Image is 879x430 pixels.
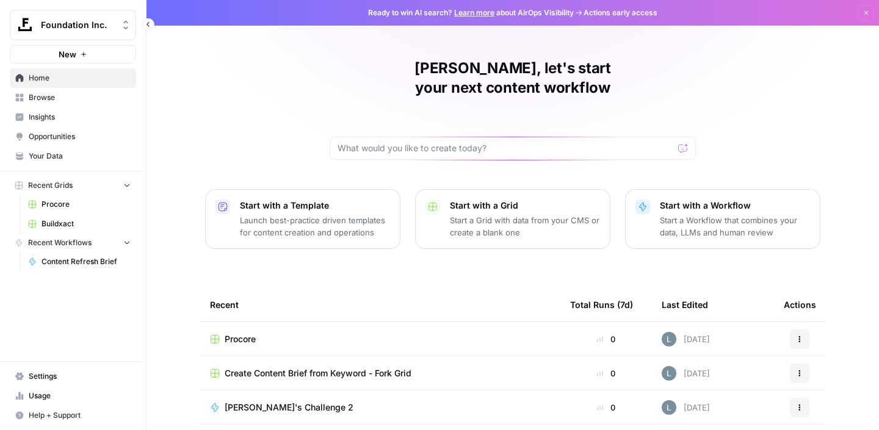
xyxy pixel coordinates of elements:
input: What would you like to create today? [338,142,673,154]
p: Start a Workflow that combines your data, LLMs and human review [660,214,810,238]
span: Content Refresh Brief [42,256,131,267]
span: Procore [42,199,131,210]
span: Help + Support [29,410,131,421]
button: New [10,45,136,63]
a: Opportunities [10,127,136,146]
a: Learn more [454,8,494,17]
span: Home [29,73,131,84]
a: Browse [10,88,136,107]
div: 0 [570,367,642,379]
img: 8iclr0koeej5t27gwiocqqt2wzy0 [662,366,676,381]
span: [PERSON_NAME]'s Challenge 2 [225,401,353,414]
img: 8iclr0koeej5t27gwiocqqt2wzy0 [662,400,676,415]
div: [DATE] [662,332,710,346]
a: Procore [210,333,551,345]
div: Recent [210,288,551,321]
button: Start with a GridStart a Grid with data from your CMS or create a blank one [415,189,610,249]
span: Usage [29,390,131,401]
a: Home [10,68,136,88]
button: Start with a WorkflowStart a Workflow that combines your data, LLMs and human review [625,189,820,249]
a: Create Content Brief from Keyword - Fork Grid [210,367,551,379]
span: Browse [29,92,131,103]
a: Insights [10,107,136,127]
span: Opportunities [29,131,131,142]
p: Start a Grid with data from your CMS or create a blank one [450,214,600,238]
span: Actions early access [584,7,657,18]
a: Buildxact [23,214,136,234]
a: Settings [10,367,136,386]
div: Last Edited [662,288,708,321]
img: Foundation Inc. Logo [14,14,36,36]
a: [PERSON_NAME]'s Challenge 2 [210,401,551,414]
span: Recent Workflows [28,237,92,248]
a: Usage [10,386,136,406]
a: Procore [23,195,136,214]
h1: [PERSON_NAME], let's start your next content workflow [330,59,696,98]
span: Foundation Inc. [41,19,115,31]
button: Recent Workflows [10,234,136,252]
p: Launch best-practice driven templates for content creation and operations [240,214,390,238]
div: Total Runs (7d) [570,288,633,321]
span: Create Content Brief from Keyword - Fork Grid [225,367,411,379]
img: 8iclr0koeej5t27gwiocqqt2wzy0 [662,332,676,346]
span: Procore [225,333,256,345]
div: [DATE] [662,400,710,415]
span: Your Data [29,151,131,162]
span: Buildxact [42,218,131,229]
button: Workspace: Foundation Inc. [10,10,136,40]
div: [DATE] [662,366,710,381]
a: Content Refresh Brief [23,252,136,271]
button: Start with a TemplateLaunch best-practice driven templates for content creation and operations [205,189,400,249]
div: Actions [784,288,816,321]
p: Start with a Grid [450,199,600,212]
span: Insights [29,112,131,123]
a: Your Data [10,146,136,166]
span: Recent Grids [28,180,73,191]
div: 0 [570,333,642,345]
button: Help + Support [10,406,136,425]
p: Start with a Template [240,199,390,212]
div: 0 [570,401,642,414]
p: Start with a Workflow [660,199,810,212]
span: Settings [29,371,131,382]
span: Ready to win AI search? about AirOps Visibility [368,7,574,18]
button: Recent Grids [10,176,136,195]
span: New [59,48,76,60]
